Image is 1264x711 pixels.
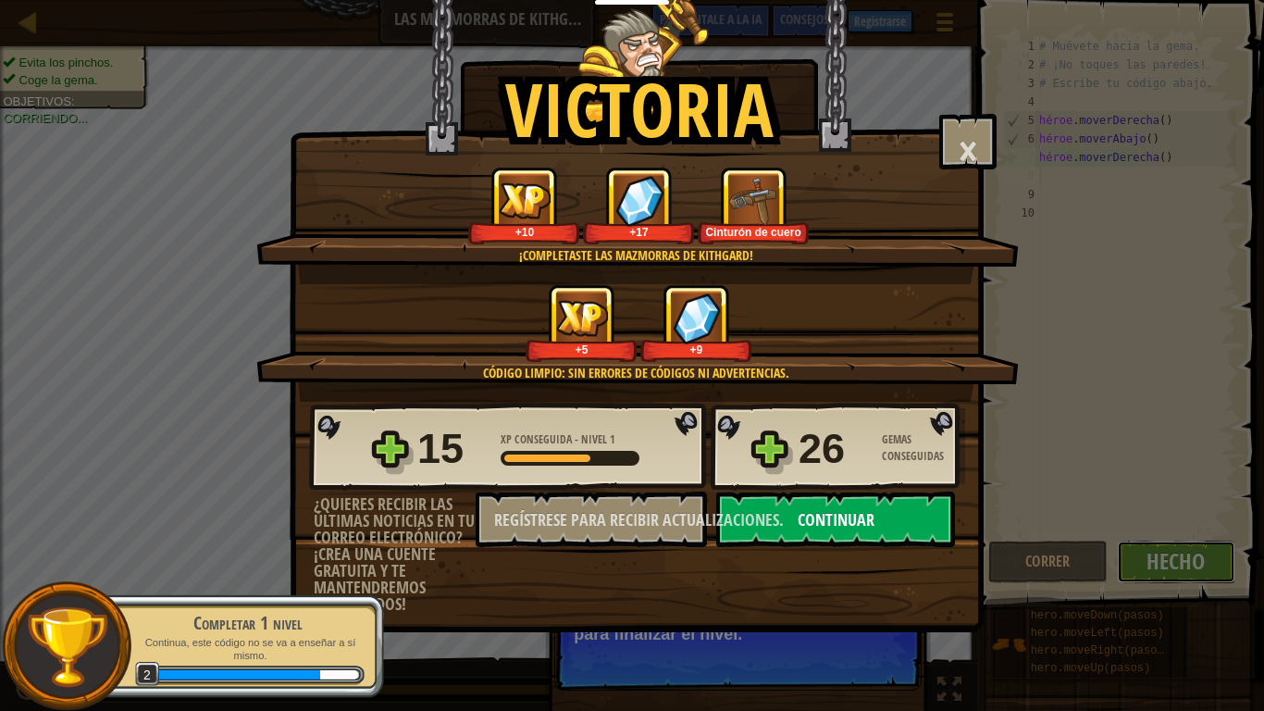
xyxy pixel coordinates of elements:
font: Completar 1 nivel [193,610,303,635]
font: Nivel [581,431,607,447]
font: ¡Completaste las Mazmorras de Kithgard! [519,246,753,264]
img: trophy.png [25,605,109,689]
img: Gemas Conseguidas [615,175,663,226]
font: × [958,118,978,181]
font: +9 [689,343,702,356]
font: 2 [143,667,151,682]
font: Continuar [798,508,874,531]
button: Continuar [716,492,955,547]
img: XP Conseguida [556,300,608,336]
font: Regístrese para recibir actualizaciones. [494,508,784,531]
font: Victoria [505,58,774,160]
img: Gemas Conseguidas [673,293,721,343]
font: - [575,431,578,447]
font: +5 [576,343,589,356]
img: XP Conseguida [499,182,551,218]
font: Gemas Conseguidas [882,431,944,464]
font: 26 [799,425,845,472]
font: ¿Quieres recibir las últimas noticias en tu correo electrónico? ¡Crea una cuente gratuita y te ma... [314,493,475,616]
img: Nuevo artículo [728,175,779,226]
font: Código limpio: sin errores de códigos ni advertencias. [483,364,789,381]
font: XP Conseguida [501,431,572,447]
font: 15 [417,425,464,472]
font: +10 [515,226,534,239]
button: Regístrese para recibir actualizaciones. [476,492,707,547]
font: 1 [610,431,615,447]
font: Continua, este código no se va a enseñar a sí mismo. [145,637,356,662]
font: +17 [629,226,648,239]
font: Cinturón de cuero [705,226,800,239]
